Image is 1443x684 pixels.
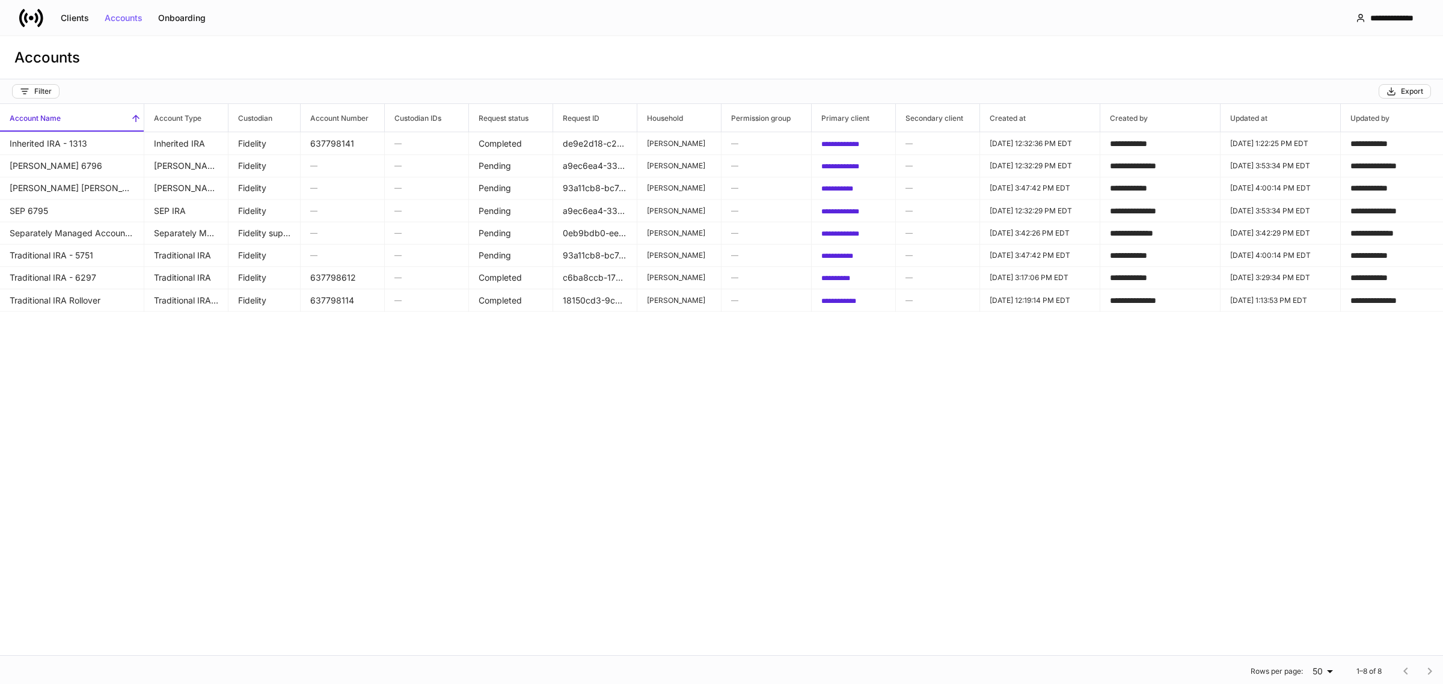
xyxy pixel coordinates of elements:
td: 93a11cb8-bc74-4e06-bc77-b4155e29494d [553,177,637,200]
td: SEP IRA [144,200,228,222]
div: Filter [20,87,52,96]
td: Pending [469,177,553,200]
h6: — [905,182,970,194]
td: Fidelity [228,266,301,289]
td: Fidelity [228,289,301,312]
td: 2025-09-02T19:42:29.772Z [1221,222,1341,245]
p: [DATE] 3:17:06 PM EDT [990,273,1090,282]
h3: Accounts [14,48,80,67]
td: 18150cd3-9c32-4421-81bc-d2bc8f1a1103 [553,289,637,312]
span: Updated at [1221,104,1340,132]
p: [DATE] 3:29:34 PM EDT [1230,273,1331,282]
button: Accounts [97,8,150,28]
span: Secondary client [896,104,979,132]
h6: — [731,294,801,305]
td: 637798114 [301,289,385,312]
h6: — [310,182,375,194]
td: Separately Managed Account Addendum [144,222,228,245]
td: de9e2d18-c2ac-4f69-a66b-336ac5c59358 [553,132,637,155]
h6: Primary client [812,112,869,124]
h6: Account Type [144,112,201,124]
td: 637798612 [301,266,385,289]
button: Onboarding [150,8,213,28]
p: [DATE] 12:19:14 PM EDT [990,295,1090,305]
h6: Updated by [1341,112,1389,124]
h6: — [394,160,459,171]
td: Fidelity [228,177,301,200]
button: Clients [53,8,97,28]
h6: — [394,138,459,149]
td: 2025-09-02T17:22:25.599Z [1221,132,1341,155]
td: Fidelity [228,132,301,155]
h6: — [310,249,375,261]
p: [DATE] 3:47:42 PM EDT [990,251,1090,260]
span: Custodian [228,104,300,132]
td: 2a23a10e-9496-4559-b289-0820e4c5d08c [812,132,896,155]
td: Traditional IRA [144,244,228,267]
td: Fidelity supplemental forms [228,222,301,245]
td: 2025-09-02T19:47:42.368Z [980,244,1100,267]
td: 0eb9bdb0-eeea-47b3-8926-960dc229e0bb [553,222,637,245]
span: Request status [469,104,553,132]
h6: Request ID [553,112,599,124]
h6: — [394,272,459,283]
h6: Household [637,112,683,124]
p: [PERSON_NAME] [647,295,711,305]
div: Onboarding [158,14,206,22]
td: 2025-09-02T20:00:14.675Z [1221,177,1341,200]
p: [DATE] 1:13:53 PM EDT [1230,295,1331,305]
p: [DATE] 3:42:29 PM EDT [1230,228,1331,237]
h6: — [731,205,801,216]
td: Pending [469,154,553,177]
h6: — [905,227,970,239]
p: 1–8 of 8 [1356,667,1382,676]
h6: — [394,227,459,239]
p: [PERSON_NAME] [647,139,711,148]
td: 637798141 [301,132,385,155]
td: Completed [469,132,553,155]
h6: — [731,249,801,261]
h6: Custodian [228,112,272,124]
h6: Created by [1100,112,1148,124]
p: [DATE] 3:53:34 PM EDT [1230,161,1331,171]
td: 4cae090b-fe9c-43ea-a3c5-23e5b18f0377 [812,244,896,267]
td: 2025-09-02T16:32:29.472Z [980,200,1100,222]
p: [DATE] 12:32:29 PM EDT [990,206,1090,215]
p: [PERSON_NAME] [647,273,711,282]
td: a249cc42-d1d5-4a71-99ef-7b2999a335b9 [812,266,896,289]
td: 2025-09-02T19:29:34.968Z [1221,266,1341,289]
p: [DATE] 1:22:25 PM EDT [1230,139,1331,148]
td: 2025-09-02T19:53:34.339Z [1221,200,1341,222]
td: Pending [469,244,553,267]
h6: — [905,160,970,171]
h6: Request status [469,112,528,124]
p: [PERSON_NAME] [647,206,711,215]
td: 2025-09-02T19:42:26.584Z [980,222,1100,245]
h6: — [394,249,459,261]
h6: — [905,249,970,261]
td: 2025-09-02T19:47:42.369Z [980,177,1100,200]
h6: — [310,160,375,171]
p: [DATE] 3:53:34 PM EDT [1230,206,1331,215]
h6: Custodian IDs [385,112,441,124]
p: [DATE] 12:32:36 PM EDT [990,139,1090,148]
td: Pending [469,222,553,245]
td: f48223c6-55f5-46ff-b8e3-a4cc24038a24 [812,289,896,312]
h6: Account Number [301,112,369,124]
td: c6ba8ccb-17b5-4883-bb17-f60e53246909 [553,266,637,289]
td: a079204f-0a06-4f40-8186-223b9748eb86 [812,200,896,222]
h6: — [905,294,970,305]
span: Permission group [721,104,811,132]
td: a9ec6ea4-3369-40c6-bed4-58f34dc569b2 [553,200,637,222]
span: Account Type [144,104,228,132]
p: [PERSON_NAME] [647,251,711,260]
h6: — [731,227,801,239]
td: 2025-09-02T16:32:36.788Z [980,132,1100,155]
h6: — [394,294,459,305]
td: 2025-09-02T19:17:06.549Z [980,266,1100,289]
td: 2025-09-02T19:53:34.338Z [1221,154,1341,177]
h6: Created at [980,112,1026,124]
span: Custodian IDs [385,104,468,132]
td: 2025-09-02T16:32:29.473Z [980,154,1100,177]
td: Inherited IRA [144,132,228,155]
